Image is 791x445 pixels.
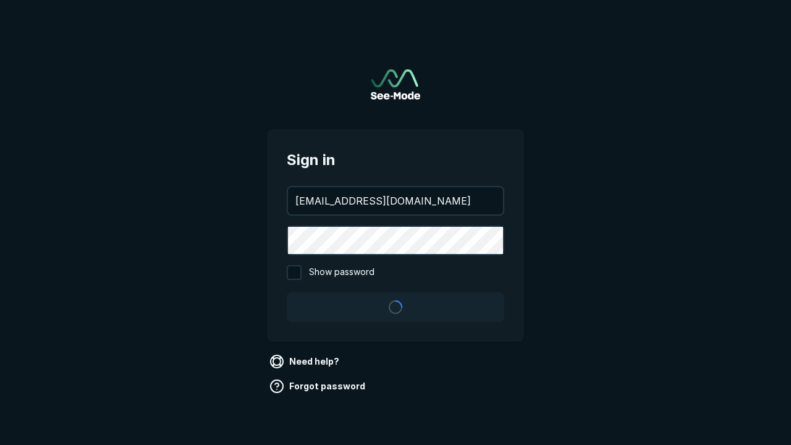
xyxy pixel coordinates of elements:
a: Go to sign in [371,69,420,100]
span: Sign in [287,149,504,171]
img: See-Mode Logo [371,69,420,100]
input: your@email.com [288,187,503,214]
a: Forgot password [267,376,370,396]
a: Need help? [267,352,344,371]
span: Show password [309,265,374,280]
